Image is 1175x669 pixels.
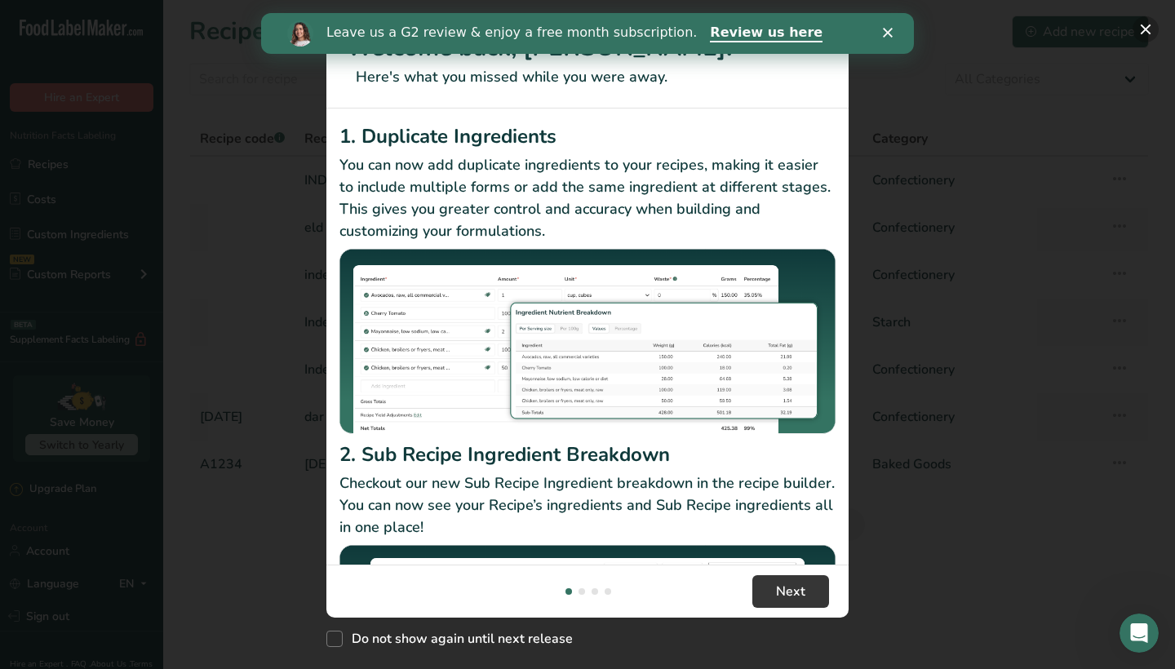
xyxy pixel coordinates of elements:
[752,575,829,608] button: Next
[339,472,836,538] p: Checkout our new Sub Recipe Ingredient breakdown in the recipe builder. You can now see your Reci...
[339,249,836,434] img: Duplicate Ingredients
[339,122,836,151] h2: 1. Duplicate Ingredients
[346,66,829,88] p: Here's what you missed while you were away.
[343,631,573,647] span: Do not show again until next release
[339,154,836,242] p: You can now add duplicate ingredients to your recipes, making it easier to include multiple forms...
[1120,614,1159,653] iframe: Intercom live chat
[622,15,638,24] div: Close
[261,13,914,54] iframe: Intercom live chat banner
[776,582,805,601] span: Next
[339,440,836,469] h2: 2. Sub Recipe Ingredient Breakdown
